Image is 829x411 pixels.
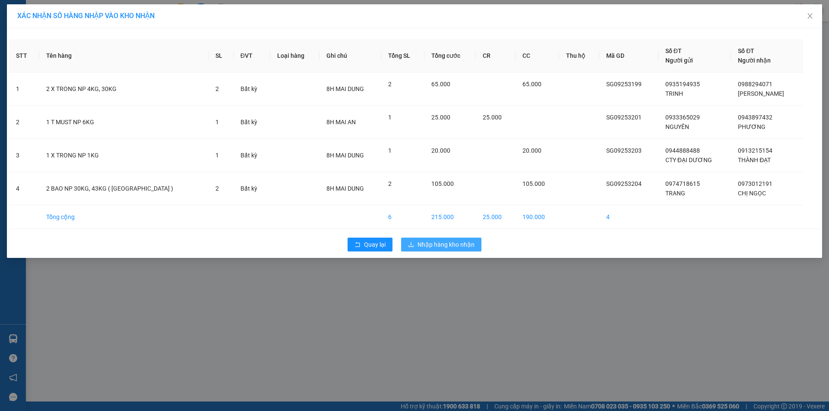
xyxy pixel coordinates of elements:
span: rollback [354,242,361,248]
span: 25.000 [431,114,450,121]
span: 0973012191 [738,180,772,187]
span: download [408,242,414,248]
span: 2 [388,81,392,88]
span: 20.000 [431,147,450,154]
td: 4 [9,172,39,205]
span: SG09253201 [606,114,642,121]
span: close [807,13,813,19]
span: 2 [215,185,219,192]
span: THÀNH ĐẠT [738,157,771,163]
button: downloadNhập hàng kho nhận [401,238,481,251]
span: Số ĐT [665,47,682,54]
span: SG09253203 [606,147,642,154]
span: 25.000 [483,114,502,121]
span: 1 [388,147,392,154]
span: Quay lại [364,240,386,249]
td: 190.000 [516,205,559,229]
span: 1 [215,119,219,125]
span: 1 [388,114,392,121]
th: Tên hàng [39,39,209,72]
td: 2 X TRONG NP 4KG, 30KG [39,72,209,106]
span: CHỊ NGỌC [738,190,766,197]
span: 20.000 [522,147,541,154]
td: 6 [381,205,424,229]
th: SL [209,39,234,72]
td: Tổng cộng [39,205,209,229]
span: PHƯƠNG [738,123,766,130]
td: 2 BAO NP 30KG, 43KG ( [GEOGRAPHIC_DATA] ) [39,172,209,205]
button: Close [798,4,822,28]
th: Tổng SL [381,39,424,72]
span: 0988294071 [738,81,772,88]
span: 8H MAI DUNG [326,85,364,92]
th: CC [516,39,559,72]
span: SG09253199 [606,81,642,88]
td: Bất kỳ [234,72,270,106]
span: Người nhận [738,57,771,64]
td: 2 [9,106,39,139]
span: TRINH [665,90,683,97]
th: ĐVT [234,39,270,72]
td: 25.000 [476,205,515,229]
th: Ghi chú [320,39,381,72]
span: 105.000 [431,180,454,187]
span: 2 [215,85,219,92]
td: 1 T MUST NP 6KG [39,106,209,139]
span: 0943897432 [738,114,772,121]
span: 0935194935 [665,81,700,88]
span: 65.000 [431,81,450,88]
span: 8H MAI AN [326,119,356,125]
td: Bất kỳ [234,172,270,205]
span: [PERSON_NAME] [738,90,784,97]
td: 4 [599,205,658,229]
span: 0913215154 [738,147,772,154]
span: NGUYÊN [665,123,689,130]
span: Số ĐT [738,47,754,54]
span: XÁC NHẬN SỐ HÀNG NHẬP VÀO KHO NHẬN [17,12,155,20]
td: 3 [9,139,39,172]
td: 1 [9,72,39,106]
span: 8H MAI DUNG [326,185,364,192]
span: Người gửi [665,57,693,64]
th: STT [9,39,39,72]
span: 0944888488 [665,147,700,154]
th: Mã GD [599,39,658,72]
td: Bất kỳ [234,106,270,139]
span: 0974718615 [665,180,700,187]
span: TRANG [665,190,685,197]
button: rollbackQuay lại [348,238,392,251]
span: 2 [388,180,392,187]
th: CR [476,39,515,72]
span: 105.000 [522,180,545,187]
span: Nhập hàng kho nhận [418,240,475,249]
span: SG09253204 [606,180,642,187]
th: Tổng cước [424,39,476,72]
span: 0933365029 [665,114,700,121]
span: CTY ĐẠI DƯƠNG [665,157,712,163]
td: Bất kỳ [234,139,270,172]
span: 1 [215,152,219,159]
span: 8H MAI DUNG [326,152,364,159]
td: 215.000 [424,205,476,229]
th: Loại hàng [270,39,320,72]
th: Thu hộ [559,39,599,72]
span: 65.000 [522,81,541,88]
td: 1 X TRONG NP 1KG [39,139,209,172]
